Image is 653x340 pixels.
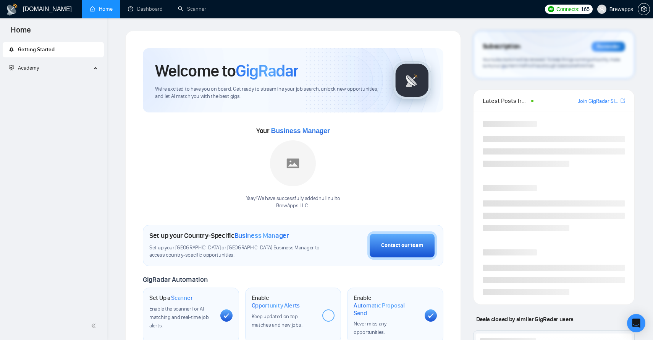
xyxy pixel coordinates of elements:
span: Opportunity Alerts [252,302,300,309]
span: double-left [91,322,99,330]
span: Scanner [171,294,192,302]
span: rocket [9,47,14,52]
h1: Enable [354,294,419,317]
img: gigradar-logo.png [393,61,431,99]
div: Reminder [592,42,625,52]
button: setting [638,3,650,15]
span: GigRadar [236,60,298,81]
li: Academy Homepage [3,79,104,84]
img: logo [6,3,18,16]
span: Automatic Proposal Send [354,302,419,317]
span: Business Manager [271,127,330,135]
span: Home [5,24,37,41]
img: placeholder.png [270,140,316,186]
span: Subscription [483,40,520,53]
li: Getting Started [3,42,104,57]
a: dashboardDashboard [128,6,163,12]
span: Connects: [556,5,579,13]
button: Contact our team [367,231,437,260]
img: upwork-logo.png [548,6,554,12]
span: Set up your [GEOGRAPHIC_DATA] or [GEOGRAPHIC_DATA] Business Manager to access country-specific op... [149,244,322,259]
span: Enable the scanner for AI matching and real-time job alerts. [149,306,209,329]
a: setting [638,6,650,12]
a: export [621,97,625,104]
a: Join GigRadar Slack Community [578,97,619,106]
h1: Welcome to [155,60,298,81]
p: BrewApps LLC. . [246,202,340,210]
span: Getting Started [18,46,55,53]
h1: Set up your Country-Specific [149,231,289,240]
span: fund-projection-screen [9,65,14,70]
a: homeHome [90,6,113,12]
span: GigRadar Automation [143,275,207,284]
h1: Set Up a [149,294,192,302]
div: Yaay! We have successfully added null null to [246,195,340,210]
span: Business Manager [234,231,289,240]
div: Contact our team [381,241,423,250]
span: Academy [18,65,39,71]
a: searchScanner [178,6,206,12]
div: Open Intercom Messenger [627,314,645,332]
span: user [599,7,605,12]
span: Keep updated on top matches and new jobs. [252,313,302,328]
span: We're excited to have you on board. Get ready to streamline your job search, unlock new opportuni... [155,86,381,100]
span: Your [256,127,330,135]
span: 165 [581,5,589,13]
span: Deals closed by similar GigRadar users [473,312,577,326]
span: Never miss any opportunities. [354,320,386,335]
span: Academy [9,65,39,71]
h1: Enable [252,294,317,309]
span: Your subscription will be renewed. To keep things running smoothly, make sure your payment method... [483,57,620,69]
span: Latest Posts from the GigRadar Community [483,96,529,106]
